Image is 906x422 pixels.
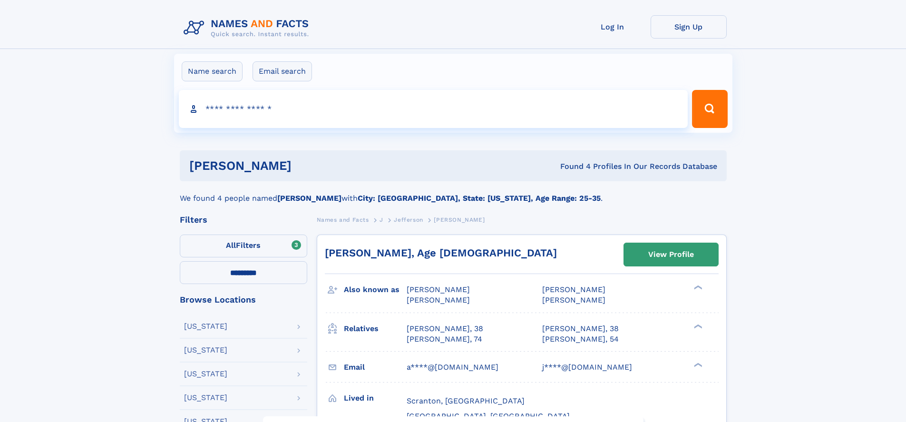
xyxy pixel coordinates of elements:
[407,285,470,294] span: [PERSON_NAME]
[380,216,383,223] span: J
[542,334,619,344] a: [PERSON_NAME], 54
[253,61,312,81] label: Email search
[184,394,227,402] div: [US_STATE]
[344,282,407,298] h3: Also known as
[434,216,485,223] span: [PERSON_NAME]
[184,323,227,330] div: [US_STATE]
[325,247,557,259] a: [PERSON_NAME], Age [DEMOGRAPHIC_DATA]
[407,324,483,334] a: [PERSON_NAME], 38
[317,214,369,226] a: Names and Facts
[180,181,727,204] div: We found 4 people named with .
[407,396,525,405] span: Scranton, [GEOGRAPHIC_DATA]
[692,90,727,128] button: Search Button
[344,359,407,375] h3: Email
[542,295,605,304] span: [PERSON_NAME]
[344,321,407,337] h3: Relatives
[394,214,423,226] a: Jefferson
[624,243,718,266] a: View Profile
[180,216,307,224] div: Filters
[692,323,703,329] div: ❯
[407,412,570,421] span: [GEOGRAPHIC_DATA], [GEOGRAPHIC_DATA]
[179,90,688,128] input: search input
[344,390,407,406] h3: Lived in
[277,194,341,203] b: [PERSON_NAME]
[648,244,694,265] div: View Profile
[180,15,317,41] img: Logo Names and Facts
[407,334,482,344] a: [PERSON_NAME], 74
[394,216,423,223] span: Jefferson
[542,285,605,294] span: [PERSON_NAME]
[651,15,727,39] a: Sign Up
[226,241,236,250] span: All
[358,194,601,203] b: City: [GEOGRAPHIC_DATA], State: [US_STATE], Age Range: 25-35
[380,214,383,226] a: J
[184,370,227,378] div: [US_STATE]
[189,160,426,172] h1: [PERSON_NAME]
[575,15,651,39] a: Log In
[407,295,470,304] span: [PERSON_NAME]
[184,346,227,354] div: [US_STATE]
[692,285,703,291] div: ❯
[180,235,307,257] label: Filters
[180,295,307,304] div: Browse Locations
[692,362,703,368] div: ❯
[542,324,619,334] a: [PERSON_NAME], 38
[182,61,243,81] label: Name search
[426,161,717,172] div: Found 4 Profiles In Our Records Database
